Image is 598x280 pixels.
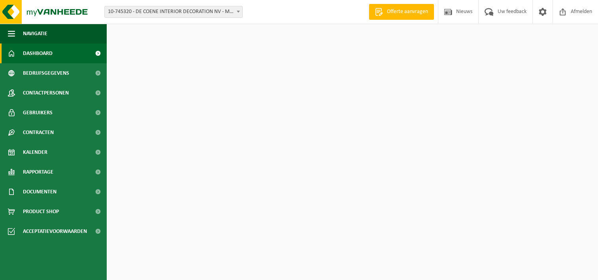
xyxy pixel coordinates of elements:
span: Kalender [23,142,47,162]
span: Documenten [23,182,57,202]
span: Bedrijfsgegevens [23,63,69,83]
span: Rapportage [23,162,53,182]
span: Gebruikers [23,103,53,123]
span: Dashboard [23,44,53,63]
span: Contracten [23,123,54,142]
span: Offerte aanvragen [385,8,430,16]
span: Contactpersonen [23,83,69,103]
span: Navigatie [23,24,47,44]
span: Product Shop [23,202,59,221]
a: Offerte aanvragen [369,4,434,20]
span: 10-745320 - DE COENE INTERIOR DECORATION NV - MARKE [105,6,242,17]
span: 10-745320 - DE COENE INTERIOR DECORATION NV - MARKE [104,6,243,18]
span: Acceptatievoorwaarden [23,221,87,241]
